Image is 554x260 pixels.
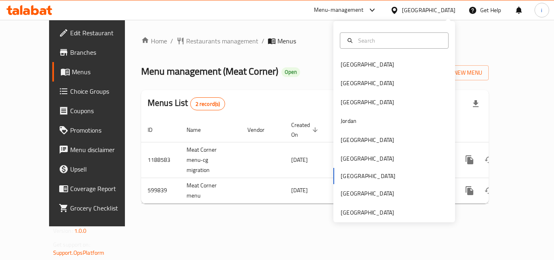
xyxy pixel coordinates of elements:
span: Menu disclaimer [70,145,135,155]
a: Promotions [52,120,142,140]
span: Version: [53,226,73,236]
div: [GEOGRAPHIC_DATA] [341,154,394,163]
span: Menus [72,67,135,77]
span: [DATE] [291,155,308,165]
div: Jordan [341,116,356,125]
div: [GEOGRAPHIC_DATA] [341,208,394,217]
span: Coverage Report [70,184,135,193]
button: more [460,150,479,170]
span: i [541,6,542,15]
span: Coupons [70,106,135,116]
td: 599839 [141,178,180,203]
span: Menus [277,36,296,46]
li: / [170,36,173,46]
td: Meat Corner menu-cg migration [180,142,241,178]
div: [GEOGRAPHIC_DATA] [341,98,394,107]
li: / [262,36,264,46]
span: Choice Groups [70,86,135,96]
a: Branches [52,43,142,62]
span: Get support on: [53,239,90,250]
a: Choice Groups [52,82,142,101]
h2: Menus List [148,97,225,110]
div: [GEOGRAPHIC_DATA] [402,6,455,15]
a: Menus [52,62,142,82]
span: Menu management ( Meat Corner ) [141,62,278,80]
span: Created On [291,120,320,140]
span: Open [281,69,300,75]
div: [GEOGRAPHIC_DATA] [341,60,394,69]
a: Coupons [52,101,142,120]
span: Restaurants management [186,36,258,46]
div: [GEOGRAPHIC_DATA] [341,135,394,144]
span: Add New Menu [432,68,482,78]
a: Upsell [52,159,142,179]
span: Promotions [70,125,135,135]
span: Upsell [70,164,135,174]
a: Edit Restaurant [52,23,142,43]
button: Change Status [479,181,499,200]
td: 1188583 [141,142,180,178]
div: [GEOGRAPHIC_DATA] [341,189,394,198]
nav: breadcrumb [141,36,489,46]
a: Menu disclaimer [52,140,142,159]
span: Name [187,125,211,135]
div: Menu-management [314,5,364,15]
a: Grocery Checklist [52,198,142,218]
a: Home [141,36,167,46]
input: Search [355,36,443,45]
span: [DATE] [291,185,308,196]
span: 2 record(s) [191,100,225,108]
span: Grocery Checklist [70,203,135,213]
a: Restaurants management [176,36,258,46]
a: Coverage Report [52,179,142,198]
button: Change Status [479,150,499,170]
button: more [460,181,479,200]
span: 1.0.0 [74,226,87,236]
div: Open [281,67,300,77]
div: [GEOGRAPHIC_DATA] [341,79,394,88]
span: Edit Restaurant [70,28,135,38]
button: Add New Menu [426,65,489,80]
div: Total records count [190,97,225,110]
span: ID [148,125,163,135]
a: Support.OpsPlatform [53,247,105,258]
span: Vendor [247,125,275,135]
td: Meat Corner menu [180,178,241,203]
span: Branches [70,47,135,57]
div: Export file [466,94,485,114]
